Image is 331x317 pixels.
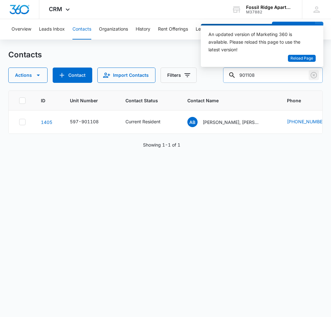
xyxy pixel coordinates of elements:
[161,68,197,83] button: Filters
[218,19,230,40] button: Tasks
[288,55,316,62] button: Reload Page
[41,97,45,104] span: ID
[70,118,99,125] div: 597-901108
[187,117,198,127] span: AB
[238,19,257,40] button: Calendar
[264,19,274,40] button: Lists
[287,118,327,125] a: [PHONE_NUMBER]
[49,6,62,12] span: CRM
[287,97,329,104] span: Phone
[41,119,52,125] a: Navigate to contact details page for Angela Brommer, Marceline Mercy
[196,19,210,40] button: Leases
[246,5,293,10] div: account name
[11,19,31,40] button: Overview
[8,50,42,60] h1: Contacts
[208,31,308,54] div: An updated version of Marketing 360 is available. Please reload this page to use the latest version!
[53,68,92,83] button: Add Contact
[72,19,91,40] button: Contacts
[39,19,65,40] button: Leads Inbox
[125,118,161,125] div: Current Resident
[125,97,163,104] span: Contact Status
[272,22,315,37] button: Add Contact
[187,97,262,104] span: Contact Name
[125,118,172,126] div: Contact Status - Current Resident - Select to Edit Field
[99,19,128,40] button: Organizations
[143,141,180,148] p: Showing 1-1 of 1
[246,10,293,14] div: account id
[70,118,110,126] div: Unit Number - 597-901108 - Select to Edit Field
[223,68,323,83] input: Search Contacts
[290,55,313,61] span: Reload Page
[97,68,155,83] button: Import Contacts
[203,119,260,126] p: [PERSON_NAME], [PERSON_NAME]
[158,19,188,40] button: Rent Offerings
[309,70,319,80] button: Clear
[8,68,48,83] button: Actions
[187,117,272,127] div: Contact Name - Angela Brommer, Marceline Mercy - Select to Edit Field
[70,97,110,104] span: Unit Number
[136,19,150,40] button: History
